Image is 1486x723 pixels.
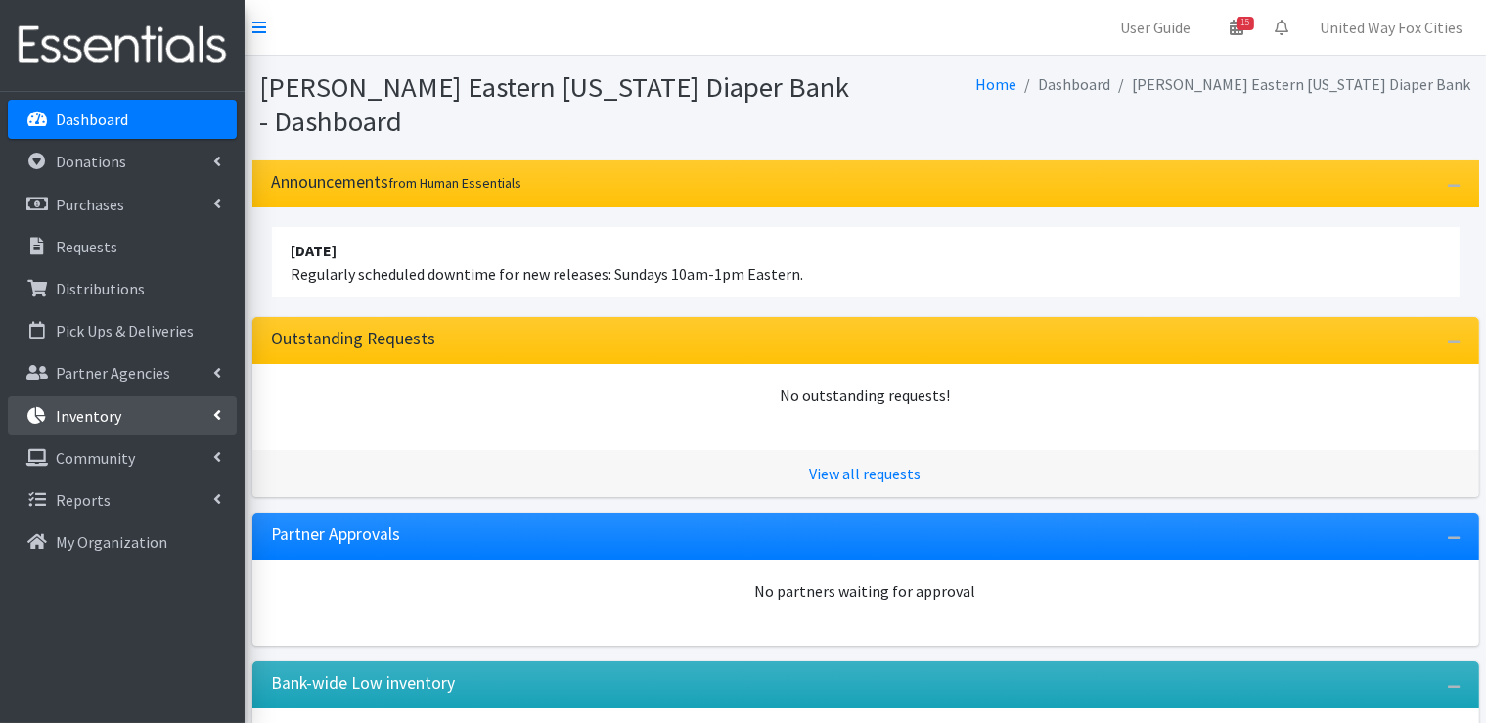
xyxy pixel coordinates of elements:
p: Reports [56,490,111,510]
a: Distributions [8,269,237,308]
h3: Outstanding Requests [272,329,436,349]
a: Pick Ups & Deliveries [8,311,237,350]
h3: Partner Approvals [272,524,401,545]
a: Dashboard [8,100,237,139]
h1: [PERSON_NAME] Eastern [US_STATE] Diaper Bank - Dashboard [260,70,859,138]
span: 15 [1237,17,1254,30]
p: Donations [56,152,126,171]
a: 15 [1214,8,1259,47]
a: Requests [8,227,237,266]
p: Purchases [56,195,124,214]
a: Purchases [8,185,237,224]
p: Partner Agencies [56,363,170,383]
p: Dashboard [56,110,128,129]
div: No partners waiting for approval [272,579,1460,603]
p: Distributions [56,279,145,298]
a: View all requests [810,464,922,483]
p: Requests [56,237,117,256]
a: My Organization [8,522,237,562]
a: Partner Agencies [8,353,237,392]
h3: Announcements [272,172,522,193]
p: Inventory [56,406,121,426]
a: United Way Fox Cities [1304,8,1478,47]
p: My Organization [56,532,167,552]
a: Inventory [8,396,237,435]
p: Pick Ups & Deliveries [56,321,194,340]
li: Dashboard [1017,70,1111,99]
a: Reports [8,480,237,520]
div: No outstanding requests! [272,384,1460,407]
li: Regularly scheduled downtime for new releases: Sundays 10am-1pm Eastern. [272,227,1460,297]
p: Community [56,448,135,468]
strong: [DATE] [292,241,338,260]
a: Home [976,74,1017,94]
h3: Bank-wide Low inventory [272,673,456,694]
img: HumanEssentials [8,13,237,78]
a: Donations [8,142,237,181]
li: [PERSON_NAME] Eastern [US_STATE] Diaper Bank [1111,70,1471,99]
a: User Guide [1104,8,1206,47]
small: from Human Essentials [389,174,522,192]
a: Community [8,438,237,477]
